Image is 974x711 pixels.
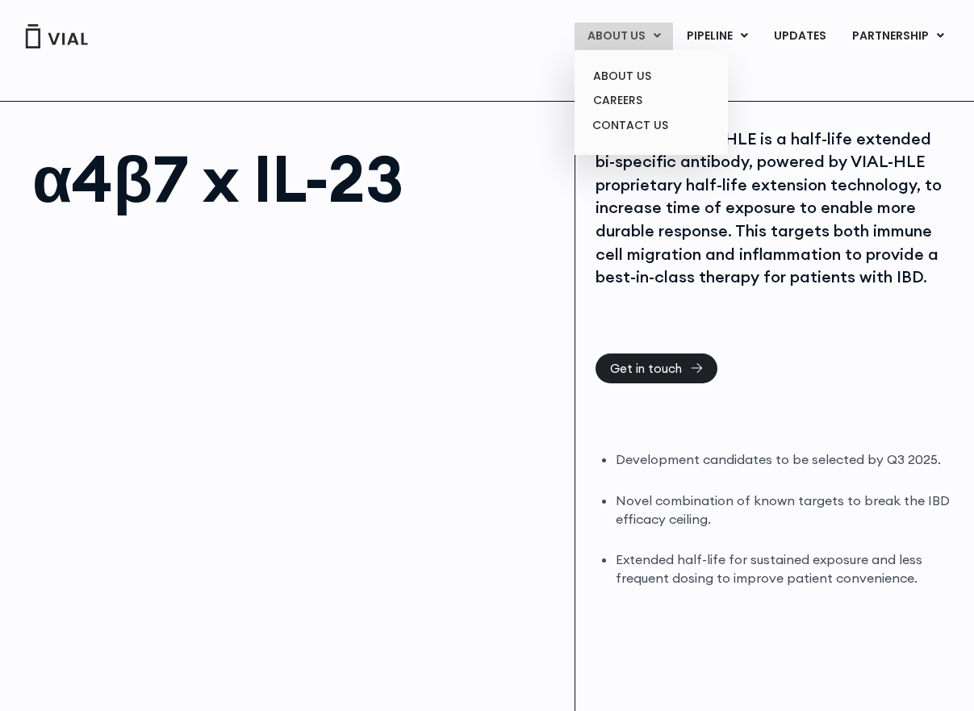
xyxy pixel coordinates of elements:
li: Development candidates to be selected by Q3 2025. [616,450,954,469]
a: UPDATES [761,23,838,50]
li: Novel combination of known targets to break the IBD efficacy ceiling. [616,491,954,529]
a: ABOUT US [580,64,721,89]
a: PARTNERSHIPMenu Toggle [839,23,957,50]
span: Get in touch [610,362,682,374]
a: ABOUT USMenu Toggle [575,23,673,50]
div: VIAL-α4β7xIL23-HLE is a half-life extended bi-specific antibody, powered by VIAL-HLE proprietary ... [596,128,954,289]
img: Vial Logo [24,24,89,48]
a: PIPELINEMenu Toggle [674,23,760,50]
a: CAREERS [580,88,721,113]
a: Get in touch [596,353,717,383]
li: Extended half-life for sustained exposure and less frequent dosing to improve patient convenience. [616,550,954,588]
a: CONTACT US [580,113,721,139]
h1: α4β7 x IL-23 [32,146,558,211]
